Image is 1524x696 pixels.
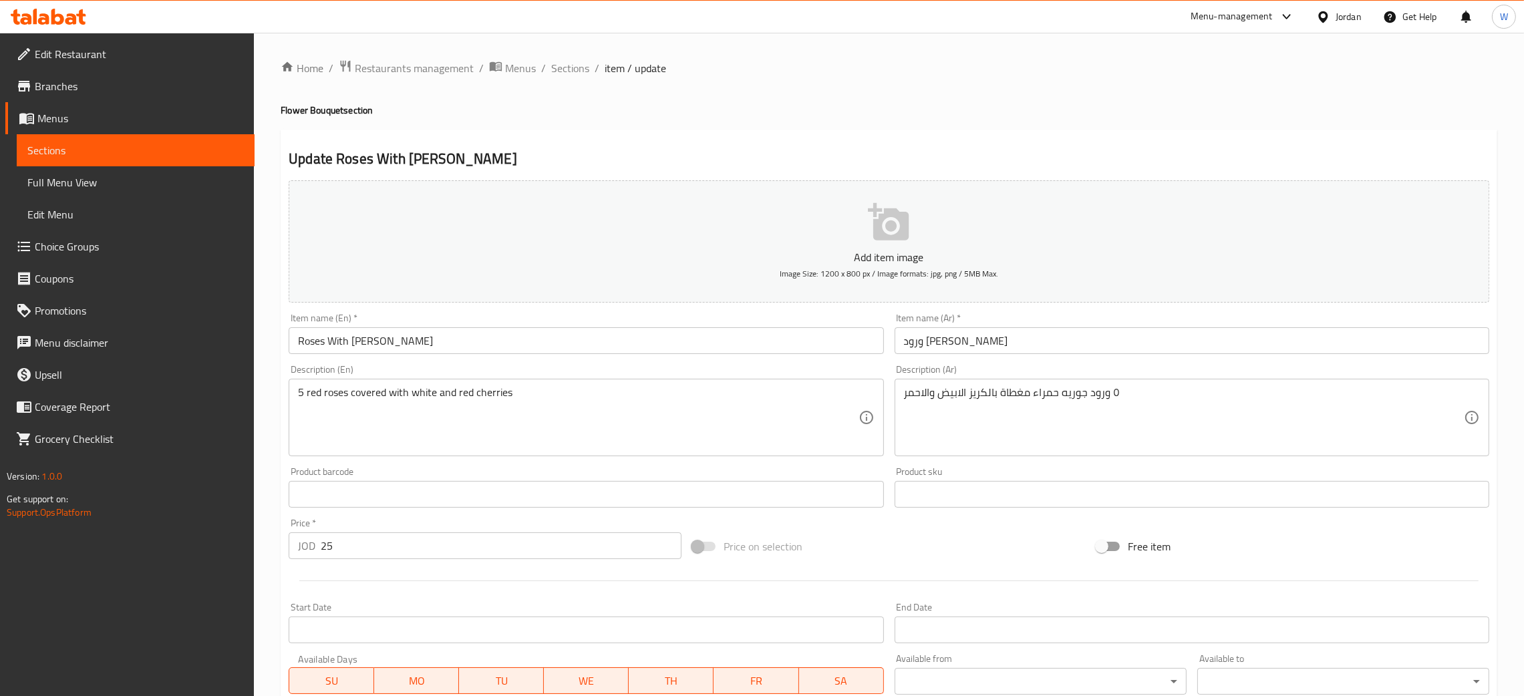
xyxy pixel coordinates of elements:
[35,399,244,415] span: Coverage Report
[41,468,62,485] span: 1.0.0
[780,266,998,281] span: Image Size: 1200 x 800 px / Image formats: jpg, png / 5MB Max.
[5,230,255,263] a: Choice Groups
[1191,9,1273,25] div: Menu-management
[7,490,68,508] span: Get support on:
[505,60,536,76] span: Menus
[1336,9,1362,24] div: Jordan
[35,303,244,319] span: Promotions
[5,70,255,102] a: Branches
[289,180,1489,303] button: Add item imageImage Size: 1200 x 800 px / Image formats: jpg, png / 5MB Max.
[719,671,793,691] span: FR
[714,667,798,694] button: FR
[459,667,544,694] button: TU
[309,249,1469,265] p: Add item image
[605,60,666,76] span: item / update
[7,468,39,485] span: Version:
[895,668,1187,695] div: ​
[724,538,802,554] span: Price on selection
[895,481,1489,508] input: Please enter product sku
[5,359,255,391] a: Upsell
[5,295,255,327] a: Promotions
[329,60,333,76] li: /
[298,386,858,450] textarea: 5 red roses covered with white and red cherries
[1197,668,1489,695] div: ​
[5,38,255,70] a: Edit Restaurant
[289,149,1489,169] h2: Update Roses With [PERSON_NAME]
[799,667,884,694] button: SA
[17,134,255,166] a: Sections
[634,671,708,691] span: TH
[5,423,255,455] a: Grocery Checklist
[35,367,244,383] span: Upsell
[35,335,244,351] span: Menu disclaimer
[1500,9,1508,24] span: W
[551,60,589,76] a: Sections
[464,671,539,691] span: TU
[37,110,244,126] span: Menus
[595,60,599,76] li: /
[374,667,459,694] button: MO
[355,60,474,76] span: Restaurants management
[289,481,883,508] input: Please enter product barcode
[295,671,369,691] span: SU
[895,327,1489,354] input: Enter name Ar
[27,206,244,222] span: Edit Menu
[281,59,1497,77] nav: breadcrumb
[289,327,883,354] input: Enter name En
[5,327,255,359] a: Menu disclaimer
[904,386,1464,450] textarea: ٥ ورود جوريه حمراء مغطاة بالكريز الابيض والاحمر
[5,391,255,423] a: Coverage Report
[541,60,546,76] li: /
[339,59,474,77] a: Restaurants management
[5,263,255,295] a: Coupons
[544,667,629,694] button: WE
[35,271,244,287] span: Coupons
[289,667,374,694] button: SU
[27,142,244,158] span: Sections
[804,671,879,691] span: SA
[489,59,536,77] a: Menus
[27,174,244,190] span: Full Menu View
[479,60,484,76] li: /
[35,238,244,254] span: Choice Groups
[17,198,255,230] a: Edit Menu
[5,102,255,134] a: Menus
[379,671,454,691] span: MO
[321,532,681,559] input: Please enter price
[35,431,244,447] span: Grocery Checklist
[298,538,315,554] p: JOD
[281,60,323,76] a: Home
[281,104,1497,117] h4: Flower Bouquet section
[17,166,255,198] a: Full Menu View
[35,46,244,62] span: Edit Restaurant
[549,671,623,691] span: WE
[1128,538,1171,554] span: Free item
[629,667,714,694] button: TH
[35,78,244,94] span: Branches
[7,504,92,521] a: Support.OpsPlatform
